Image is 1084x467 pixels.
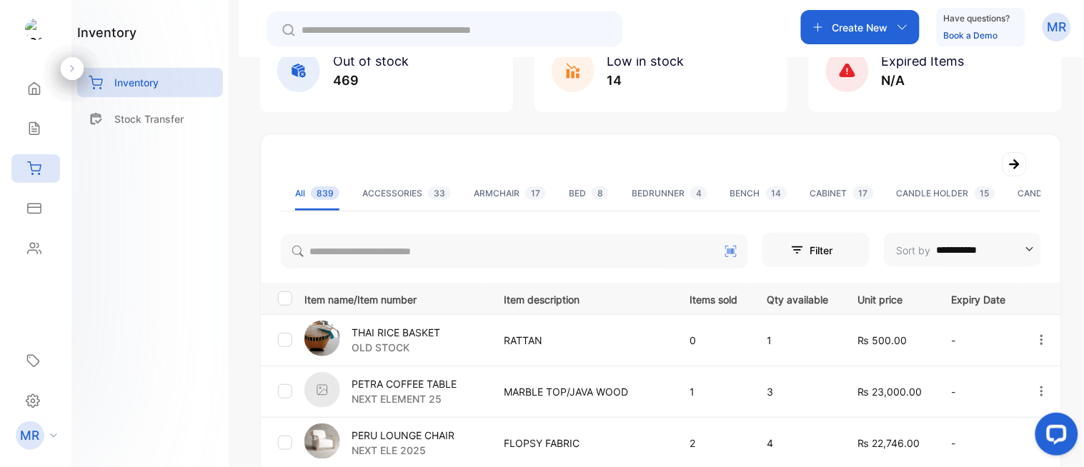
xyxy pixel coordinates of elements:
[766,186,787,200] span: 14
[730,187,787,200] div: BENCH
[632,187,707,200] div: BEDRUNNER
[897,243,931,258] p: Sort by
[767,333,829,348] p: 1
[952,289,1006,307] p: Expiry Date
[352,443,454,458] p: NEXT ELE 2025
[897,187,995,200] div: CANDLE HOLDER
[333,71,409,90] p: 469
[767,289,829,307] p: Qty available
[767,436,829,451] p: 4
[952,436,1006,451] p: -
[690,333,738,348] p: 0
[690,289,738,307] p: Items sold
[352,428,454,443] p: PERU LOUNGE CHAIR
[304,321,340,356] img: item
[858,437,920,449] span: ₨ 22,746.00
[767,384,829,399] p: 3
[304,372,340,408] img: item
[592,186,609,200] span: 8
[352,376,457,391] p: PETRA COFFEE TABLE
[25,19,46,40] img: logo
[114,75,159,90] p: Inventory
[975,186,995,200] span: 15
[295,187,339,200] div: All
[952,384,1006,399] p: -
[858,334,908,346] span: ₨ 500.00
[569,187,609,200] div: BED
[504,333,661,348] p: RATTAN
[952,333,1006,348] p: -
[882,71,965,90] p: N/A
[1024,407,1084,467] iframe: LiveChat chat widget
[690,436,738,451] p: 2
[944,30,998,41] a: Book a Demo
[525,186,546,200] span: 17
[944,11,1010,26] p: Have questions?
[304,289,487,307] p: Item name/Item number
[333,54,409,69] span: Out of stock
[21,426,40,445] p: MR
[810,187,874,200] div: CABINET
[1048,18,1067,36] p: MR
[428,186,451,200] span: 33
[690,384,738,399] p: 1
[858,386,923,398] span: ₨ 23,000.00
[114,111,184,126] p: Stock Transfer
[882,54,965,69] span: Expired Items
[832,20,888,35] p: Create New
[504,436,661,451] p: FLOPSY FABRIC
[474,187,546,200] div: ARMCHAIR
[607,71,685,90] p: 14
[607,54,685,69] span: Low in stock
[853,186,874,200] span: 17
[362,187,451,200] div: ACCESSORIES
[801,10,920,44] button: Create New
[77,23,136,42] h1: inventory
[77,68,223,97] a: Inventory
[352,340,440,355] p: OLD STOCK
[504,289,661,307] p: Item description
[884,233,1041,267] button: Sort by
[690,186,707,200] span: 4
[858,289,923,307] p: Unit price
[352,391,457,406] p: NEXT ELEMENT 25
[504,384,661,399] p: MARBLE TOP/JAVA WOOD
[77,104,223,134] a: Stock Transfer
[1043,10,1071,44] button: MR
[352,325,440,340] p: THAI RICE BASKET
[304,423,340,459] img: item
[311,186,339,200] span: 839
